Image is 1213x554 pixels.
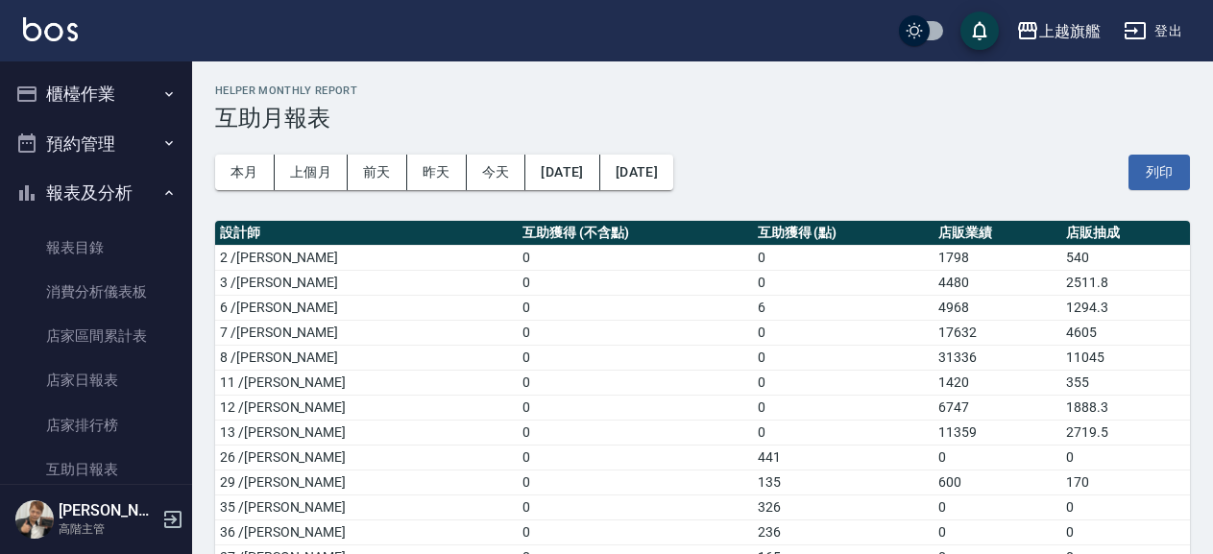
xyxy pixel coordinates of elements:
[753,295,934,320] td: 6
[934,395,1062,420] td: 6747
[753,494,934,519] td: 326
[348,155,407,190] button: 前天
[59,520,157,538] p: 高階主管
[753,370,934,395] td: 0
[753,270,934,295] td: 0
[600,155,673,190] button: [DATE]
[1061,494,1190,519] td: 0
[215,295,518,320] td: 6 /[PERSON_NAME]
[215,84,1190,97] h2: Helper Monthly Report
[215,155,275,190] button: 本月
[518,470,753,494] td: 0
[1008,12,1108,51] button: 上越旗艦
[753,445,934,470] td: 441
[518,320,753,345] td: 0
[215,105,1190,132] h3: 互助月報表
[215,221,518,246] th: 設計師
[215,245,518,270] td: 2 /[PERSON_NAME]
[934,370,1062,395] td: 1420
[753,245,934,270] td: 0
[215,420,518,445] td: 13 /[PERSON_NAME]
[8,270,184,314] a: 消費分析儀表板
[8,358,184,402] a: 店家日報表
[1061,470,1190,494] td: 170
[753,420,934,445] td: 0
[518,345,753,370] td: 0
[934,420,1062,445] td: 11359
[215,395,518,420] td: 12 /[PERSON_NAME]
[8,403,184,447] a: 店家排行榜
[215,470,518,494] td: 29 /[PERSON_NAME]
[215,519,518,544] td: 36 /[PERSON_NAME]
[8,447,184,492] a: 互助日報表
[59,501,157,520] h5: [PERSON_NAME]
[8,69,184,119] button: 櫃檯作業
[1061,370,1190,395] td: 355
[1061,221,1190,246] th: 店販抽成
[525,155,599,190] button: [DATE]
[753,221,934,246] th: 互助獲得 (點)
[753,470,934,494] td: 135
[15,500,54,539] img: Person
[518,494,753,519] td: 0
[215,320,518,345] td: 7 /[PERSON_NAME]
[215,270,518,295] td: 3 /[PERSON_NAME]
[215,370,518,395] td: 11 /[PERSON_NAME]
[934,320,1062,345] td: 17632
[1061,345,1190,370] td: 11045
[1061,445,1190,470] td: 0
[275,155,348,190] button: 上個月
[1061,420,1190,445] td: 2719.5
[8,168,184,218] button: 報表及分析
[1061,270,1190,295] td: 2511.8
[934,470,1062,494] td: 600
[467,155,526,190] button: 今天
[934,295,1062,320] td: 4968
[1061,245,1190,270] td: 540
[960,12,999,50] button: save
[1128,155,1190,190] button: 列印
[518,420,753,445] td: 0
[518,445,753,470] td: 0
[753,320,934,345] td: 0
[934,345,1062,370] td: 31336
[1061,395,1190,420] td: 1888.3
[518,295,753,320] td: 0
[934,494,1062,519] td: 0
[1061,320,1190,345] td: 4605
[518,370,753,395] td: 0
[1061,519,1190,544] td: 0
[8,226,184,270] a: 報表目錄
[1061,295,1190,320] td: 1294.3
[518,270,753,295] td: 0
[518,245,753,270] td: 0
[518,395,753,420] td: 0
[934,221,1062,246] th: 店販業績
[23,17,78,41] img: Logo
[215,345,518,370] td: 8 /[PERSON_NAME]
[215,494,518,519] td: 35 /[PERSON_NAME]
[934,519,1062,544] td: 0
[753,395,934,420] td: 0
[518,221,753,246] th: 互助獲得 (不含點)
[934,270,1062,295] td: 4480
[8,119,184,169] button: 預約管理
[753,345,934,370] td: 0
[8,314,184,358] a: 店家區間累計表
[934,245,1062,270] td: 1798
[753,519,934,544] td: 236
[407,155,467,190] button: 昨天
[518,519,753,544] td: 0
[934,445,1062,470] td: 0
[1116,13,1190,49] button: 登出
[215,445,518,470] td: 26 /[PERSON_NAME]
[1039,19,1101,43] div: 上越旗艦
